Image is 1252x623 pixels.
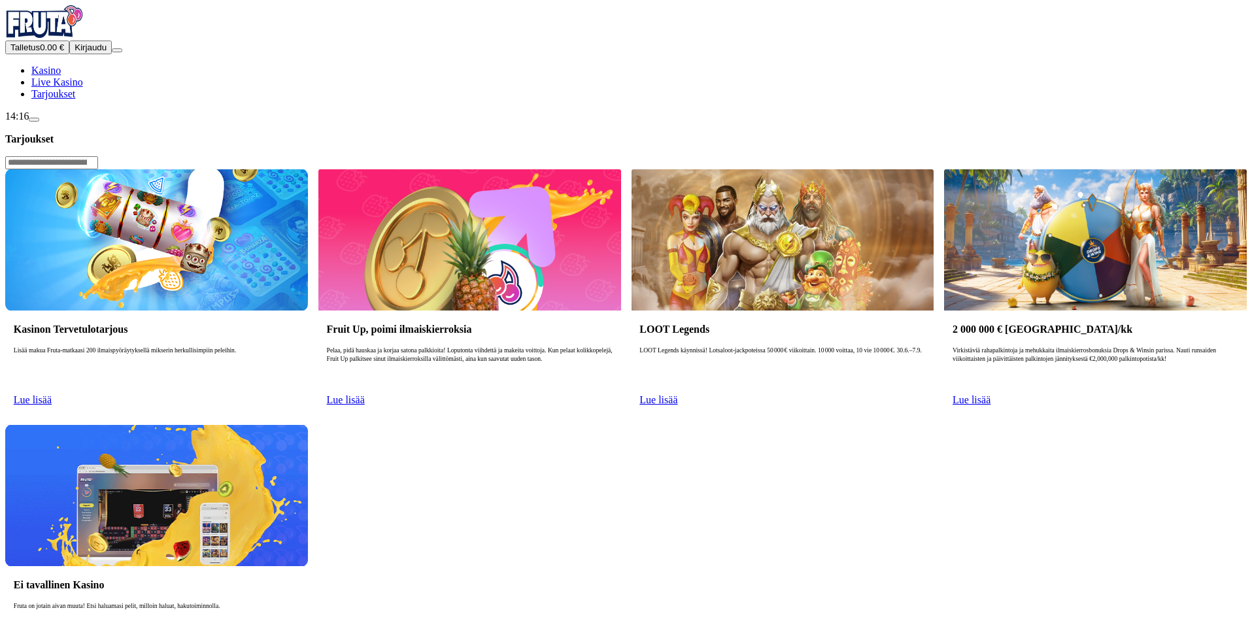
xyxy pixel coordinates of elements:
[5,5,1247,100] nav: Primary
[112,48,122,52] button: menu
[14,579,299,591] h3: Ei tavallinen Kasino
[14,394,52,405] a: Lue lisää
[944,169,1247,311] img: 2 000 000 € Palkintopotti/kk
[953,323,1238,335] h3: 2 000 000 € [GEOGRAPHIC_DATA]/kk
[5,133,1247,145] h3: Tarjoukset
[69,41,112,54] button: Kirjaudu
[31,88,75,99] a: Tarjoukset
[327,323,613,335] h3: Fruit Up, poimi ilmaiskierroksia
[10,42,40,52] span: Talletus
[327,346,613,388] p: Pelaa, pidä hauskaa ja korjaa satona palkkioita! Loputonta viihdettä ja makeita voittoja. Kun pel...
[639,394,677,405] a: Lue lisää
[5,169,308,311] img: Kasinon Tervetulotarjous
[953,394,990,405] a: Lue lisää
[14,346,299,388] p: Lisää makua Fruta-matkaasi 200 ilmaispyöräytyksellä mikserin herkullisimpiin peleihin.
[632,169,934,311] img: LOOT Legends
[5,110,29,122] span: 14:16
[5,29,84,40] a: Fruta
[327,394,365,405] a: Lue lisää
[31,65,61,76] a: Kasino
[5,156,98,169] input: Search
[29,118,39,122] button: live-chat
[953,346,1238,388] p: Virkistäviä rahapalkintoja ja mehukkaita ilmaiskierrosbonuksia Drops & Winsin parissa. Nauti runs...
[318,169,621,311] img: Fruit Up, poimi ilmaiskierroksia
[5,425,308,566] img: Ei tavallinen Kasino
[5,41,69,54] button: Talletusplus icon0.00 €
[75,42,107,52] span: Kirjaudu
[40,42,64,52] span: 0.00 €
[5,65,1247,100] nav: Main menu
[5,5,84,38] img: Fruta
[639,346,925,388] p: LOOT Legends käynnissä! Lotsaloot‑jackpoteissa 50 000 € viikoittain. 10 000 voittaa, 10 vie 10 00...
[31,76,83,88] a: Live Kasino
[639,323,925,335] h3: LOOT Legends
[14,323,299,335] h3: Kasinon Tervetulotarjous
